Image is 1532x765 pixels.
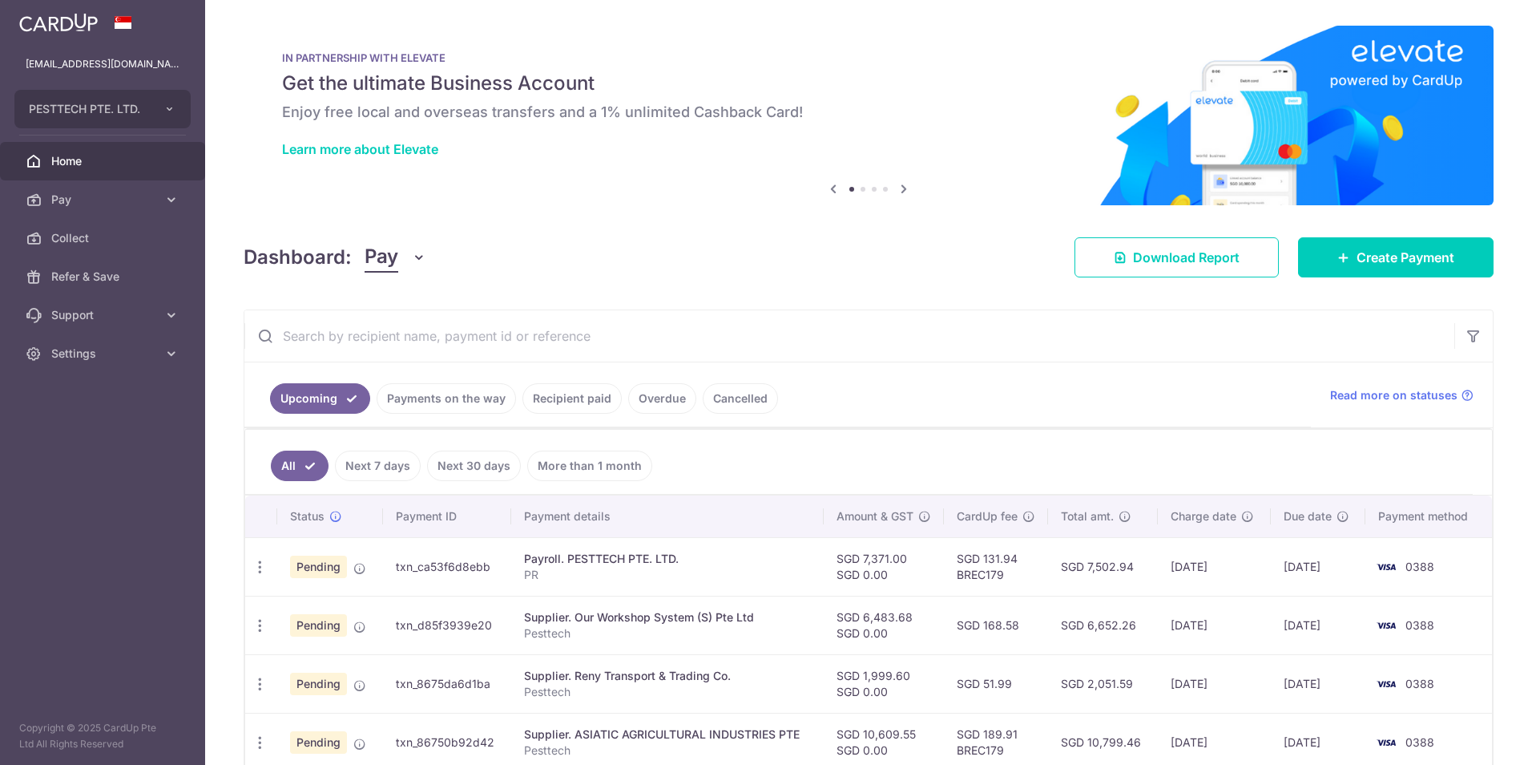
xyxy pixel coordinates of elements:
a: Payments on the way [377,383,516,414]
span: Due date [1284,508,1332,524]
h6: Enjoy free local and overseas transfers and a 1% unlimited Cashback Card! [282,103,1455,122]
a: Learn more about Elevate [282,141,438,157]
span: Download Report [1133,248,1240,267]
span: Support [51,307,157,323]
a: Download Report [1074,237,1279,277]
td: SGD 131.94 BREC179 [944,537,1048,596]
td: [DATE] [1158,596,1271,654]
span: Status [290,508,325,524]
a: Upcoming [270,383,370,414]
a: All [271,451,329,481]
img: CardUp [19,13,98,32]
th: Payment method [1365,496,1492,537]
div: Supplier. ASIATIC AGRICULTURAL INDUSTRIES PTE [524,727,811,743]
img: Bank Card [1370,733,1402,752]
td: SGD 6,652.26 [1048,596,1158,654]
div: Supplier. Reny Transport & Trading Co. [524,668,811,684]
span: Amount & GST [837,508,913,524]
td: [DATE] [1158,654,1271,713]
img: Bank Card [1370,616,1402,635]
div: Payroll. PESTTECH PTE. LTD. [524,551,811,567]
td: txn_ca53f6d8ebb [383,537,512,596]
img: Bank Card [1370,674,1402,694]
td: txn_d85f3939e20 [383,596,512,654]
h5: Get the ultimate Business Account [282,71,1455,96]
a: Next 7 days [335,451,421,481]
p: [EMAIL_ADDRESS][DOMAIN_NAME] [26,56,179,72]
div: Supplier. Our Workshop System (S) Pte Ltd [524,609,811,625]
img: Bank Card [1370,557,1402,577]
span: 0388 [1405,618,1434,632]
span: Read more on statuses [1330,387,1457,403]
span: Refer & Save [51,269,157,285]
span: CardUp fee [957,508,1018,524]
input: Search by recipient name, payment id or reference [244,310,1454,362]
span: 0388 [1405,677,1434,690]
span: Total amt. [1061,508,1114,524]
td: SGD 7,502.94 [1048,537,1158,596]
span: Pay [365,242,398,273]
a: Read more on statuses [1330,387,1474,403]
a: More than 1 month [527,451,652,481]
span: Settings [51,346,157,362]
th: Payment details [511,496,824,537]
a: Recipient paid [522,383,622,414]
td: SGD 168.58 [944,596,1048,654]
span: Pay [51,192,157,208]
td: [DATE] [1158,537,1271,596]
span: Pending [290,614,347,637]
span: Create Payment [1357,248,1454,267]
a: Overdue [628,383,696,414]
span: 0388 [1405,560,1434,573]
h4: Dashboard: [244,243,352,272]
td: SGD 7,371.00 SGD 0.00 [824,537,944,596]
a: Create Payment [1298,237,1494,277]
td: [DATE] [1271,537,1365,596]
td: SGD 1,999.60 SGD 0.00 [824,654,944,713]
td: SGD 51.99 [944,654,1048,713]
p: Pesttech [524,625,811,642]
button: Pay [365,242,426,273]
p: IN PARTNERSHIP WITH ELEVATE [282,51,1455,64]
span: Pending [290,731,347,754]
th: Payment ID [383,496,512,537]
span: Home [51,153,157,169]
p: PR [524,567,811,583]
td: [DATE] [1271,654,1365,713]
td: SGD 2,051.59 [1048,654,1158,713]
p: Pesttech [524,684,811,700]
span: Collect [51,230,157,246]
span: 0388 [1405,735,1434,749]
td: txn_8675da6d1ba [383,654,512,713]
td: [DATE] [1271,596,1365,654]
p: Pesttech [524,743,811,759]
a: Next 30 days [427,451,521,481]
span: PESTTECH PTE. LTD. [29,101,147,117]
td: SGD 6,483.68 SGD 0.00 [824,596,944,654]
iframe: Opens a widget where you can find more information [1429,717,1516,757]
a: Cancelled [703,383,778,414]
span: Pending [290,673,347,695]
img: Renovation banner [244,26,1494,205]
span: Pending [290,556,347,578]
button: PESTTECH PTE. LTD. [14,90,191,128]
span: Charge date [1171,508,1236,524]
